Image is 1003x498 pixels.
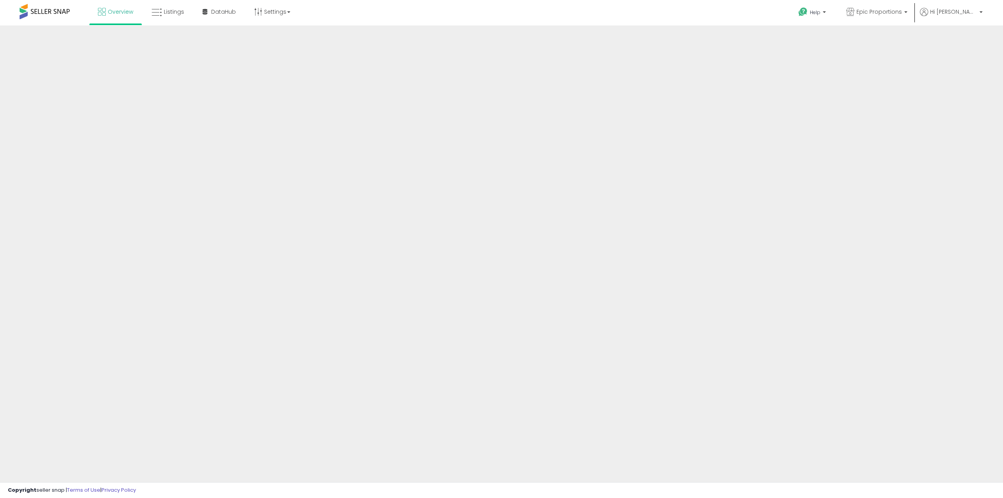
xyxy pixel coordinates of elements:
[810,9,820,16] span: Help
[164,8,184,16] span: Listings
[211,8,236,16] span: DataHub
[856,8,902,16] span: Epic Proportions
[930,8,977,16] span: Hi [PERSON_NAME]
[792,1,834,25] a: Help
[920,8,983,25] a: Hi [PERSON_NAME]
[798,7,808,17] i: Get Help
[108,8,133,16] span: Overview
